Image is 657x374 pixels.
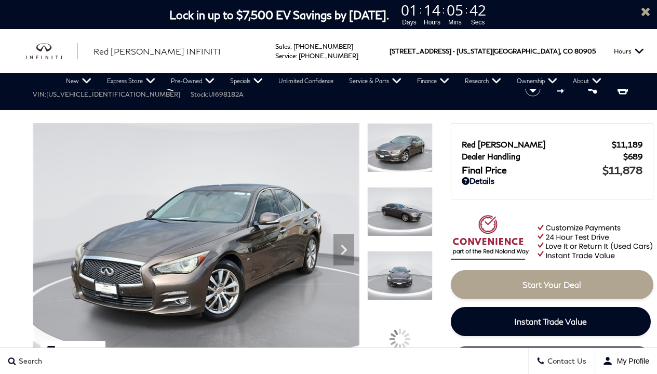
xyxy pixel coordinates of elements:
[367,187,433,236] img: Used 2014 Chestnut Bronze INFINITI Premium image 2
[609,29,649,73] button: Open the hours dropdown
[457,29,561,73] span: [US_STATE][GEOGRAPHIC_DATA],
[58,73,99,89] a: New
[33,90,46,98] span: VIN:
[595,348,657,374] button: Open user profile menu
[451,307,651,336] a: Instant Trade Value
[462,140,642,149] a: Red [PERSON_NAME] $11,189
[409,73,457,89] a: Finance
[93,45,221,58] a: Red [PERSON_NAME] INFINITI
[41,341,105,360] div: (29) Photos
[390,29,455,73] span: [STREET_ADDRESS] •
[522,279,581,289] span: Start Your Deal
[445,3,465,17] span: 05
[623,152,642,161] span: $689
[271,73,341,89] a: Unlimited Confidence
[293,43,353,50] a: [PHONE_NUMBER]
[399,3,419,17] span: 01
[26,43,78,60] a: infiniti
[208,90,244,98] span: UI698182A
[462,152,623,161] span: Dealer Handling
[419,2,422,18] span: :
[275,52,296,60] span: Service
[462,164,602,176] span: Final Price
[442,2,445,18] span: :
[462,152,642,161] a: Dealer Handling $689
[163,73,222,89] a: Pre-Owned
[545,357,586,366] span: Contact Us
[296,52,297,60] span: :
[462,176,642,185] a: Details
[613,357,649,365] span: My Profile
[58,73,609,89] nav: Main Navigation
[462,140,612,149] span: Red [PERSON_NAME]
[612,140,642,149] span: $11,189
[399,18,419,27] span: Days
[451,270,653,299] a: Start Your Deal
[514,316,587,326] span: Instant Trade Value
[422,3,442,17] span: 14
[639,5,652,18] a: Close
[509,73,565,89] a: Ownership
[16,357,42,366] span: Search
[468,3,488,17] span: 42
[565,73,609,89] a: About
[367,123,433,172] img: Used 2014 Chestnut Bronze INFINITI Premium image 1
[602,164,642,176] span: $11,878
[574,29,596,73] span: 80905
[367,251,433,300] img: Used 2014 Chestnut Bronze INFINITI Premium image 3
[462,164,642,176] a: Final Price $11,878
[169,8,389,21] span: Lock in up to $7,500 EV Savings by [DATE].
[445,18,465,27] span: Mins
[555,81,571,97] button: Compare vehicle
[333,234,354,265] div: Next
[99,73,163,89] a: Express Store
[191,90,208,98] span: Stock:
[93,46,221,56] span: Red [PERSON_NAME] INFINITI
[46,90,180,98] span: [US_VEHICLE_IDENTIFICATION_NUMBER]
[457,73,509,89] a: Research
[26,43,78,60] img: INFINITI
[275,43,290,50] span: Sales
[299,52,358,60] a: [PHONE_NUMBER]
[222,73,271,89] a: Specials
[290,43,292,50] span: :
[468,18,488,27] span: Secs
[422,18,442,27] span: Hours
[563,29,573,73] span: CO
[390,47,596,55] a: [STREET_ADDRESS] • [US_STATE][GEOGRAPHIC_DATA], CO 80905
[341,73,409,89] a: Service & Parts
[465,2,468,18] span: :
[33,123,359,368] img: Used 2014 Chestnut Bronze INFINITI Premium image 1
